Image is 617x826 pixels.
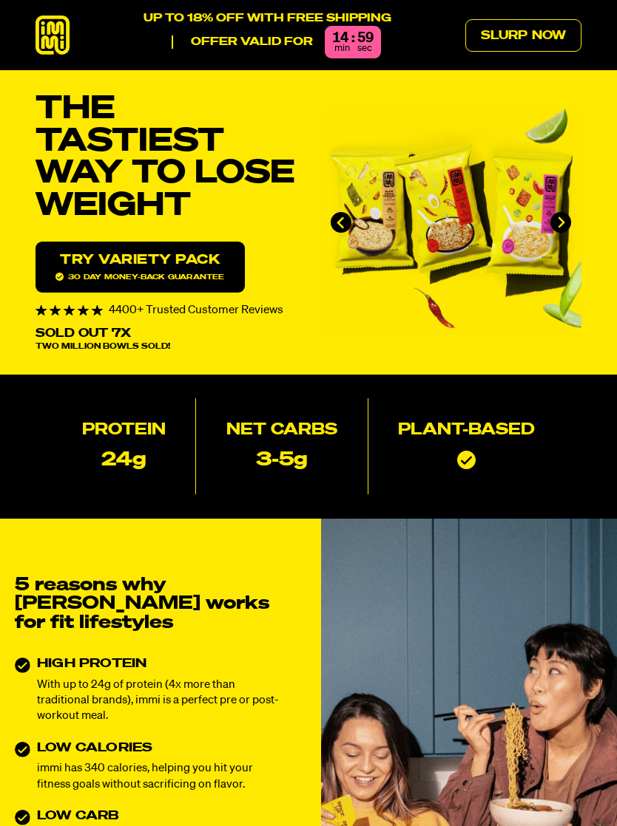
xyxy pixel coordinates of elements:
[55,273,224,281] span: 30 day money-back guarantee
[465,19,581,52] a: Slurp Now
[37,742,281,754] h3: LOW CALORIES
[36,343,170,351] span: Two Million Bowls Sold!
[36,94,297,222] h1: THE TASTIEST WAY TO LOSE WEIGHT
[357,32,374,46] div: 59
[256,451,308,470] p: 3-5g
[82,423,166,439] h2: Protein
[398,423,535,439] h2: Plant-based
[331,212,351,233] button: Go to last slide
[172,35,313,50] p: Offer valid for
[226,423,337,439] h2: Net Carbs
[36,242,245,293] a: Try variety Pack30 day money-back guarantee
[36,328,131,340] p: Sold Out 7X
[37,658,281,670] h3: HIGH PROTEIN
[36,304,297,316] div: 4400+ Trusted Customer Reviews
[37,677,281,724] p: With up to 24g of protein (4x more than traditional brands), immi is a perfect pre or post-workou...
[334,44,350,53] span: min
[357,44,372,53] span: sec
[332,32,348,46] div: 14
[101,451,146,470] p: 24g
[320,109,581,336] li: 1 of 4
[351,32,354,46] div: :
[144,12,391,26] p: UP TO 18% OFF WITH FREE SHIPPING
[15,576,281,632] h2: 5 reasons why [PERSON_NAME] works for fit lifestyles
[37,760,281,792] p: immi has 340 calories, helping you hit your fitness goals without sacrificing on flavor.
[550,212,571,233] button: Next slide
[320,109,581,336] div: immi slideshow
[37,810,281,822] h3: LOW CARB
